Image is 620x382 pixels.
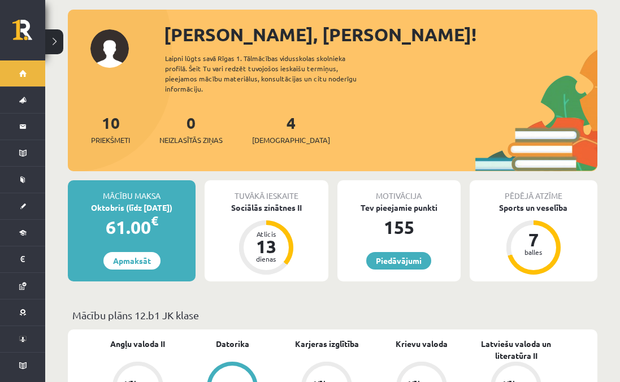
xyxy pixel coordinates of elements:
[470,202,597,214] div: Sports un veselība
[159,134,223,146] span: Neizlasītās ziņas
[252,134,330,146] span: [DEMOGRAPHIC_DATA]
[159,112,223,146] a: 0Neizlasītās ziņas
[68,214,196,241] div: 61.00
[72,307,593,323] p: Mācību plāns 12.b1 JK klase
[151,212,158,229] span: €
[470,202,597,276] a: Sports un veselība 7 balles
[366,252,431,270] a: Piedāvājumi
[249,255,283,262] div: dienas
[12,20,45,48] a: Rīgas 1. Tālmācības vidusskola
[470,180,597,202] div: Pēdējā atzīme
[249,237,283,255] div: 13
[252,112,330,146] a: 4[DEMOGRAPHIC_DATA]
[205,202,328,276] a: Sociālās zinātnes II Atlicis 13 dienas
[165,53,376,94] div: Laipni lūgts savā Rīgas 1. Tālmācības vidusskolas skolnieka profilā. Šeit Tu vari redzēt tuvojošo...
[205,180,328,202] div: Tuvākā ieskaite
[517,249,550,255] div: balles
[110,338,165,350] a: Angļu valoda II
[469,338,563,362] a: Latviešu valoda un literatūra II
[337,180,461,202] div: Motivācija
[103,252,161,270] a: Apmaksāt
[68,180,196,202] div: Mācību maksa
[91,112,130,146] a: 10Priekšmeti
[216,338,249,350] a: Datorika
[337,214,461,241] div: 155
[68,202,196,214] div: Oktobris (līdz [DATE])
[91,134,130,146] span: Priekšmeti
[517,231,550,249] div: 7
[295,338,359,350] a: Karjeras izglītība
[396,338,448,350] a: Krievu valoda
[337,202,461,214] div: Tev pieejamie punkti
[249,231,283,237] div: Atlicis
[164,21,597,48] div: [PERSON_NAME], [PERSON_NAME]!
[205,202,328,214] div: Sociālās zinātnes II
